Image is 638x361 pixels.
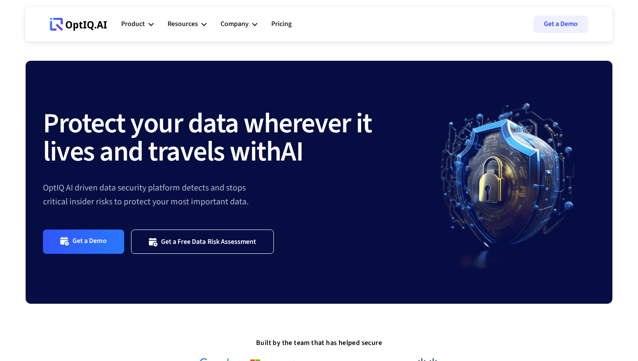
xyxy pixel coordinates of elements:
a: Pricing [271,11,292,37]
div: Company [220,18,249,30]
div: Resources [168,11,207,37]
strong: AI [281,132,303,172]
strong: Protect your data wherever it lives and travels with [43,104,372,172]
a: Get a Free Data Risk Assessment [131,230,274,253]
div: Get a Demo [72,236,107,246]
div: Resources [168,18,198,30]
div: Product [121,18,145,30]
div: OptIQ AI driven data security platform detects and stops critical insider risks to protect your m... [43,181,421,209]
a: Get a Demo [533,16,588,33]
div: Product [121,11,154,37]
strong: Built by the team that has helped secure [256,338,382,348]
a: Webflow Homepage [50,11,107,37]
a: Get a Demo [43,230,124,253]
div: Get a Free Data Risk Assessment [161,237,257,246]
div: Company [220,11,257,37]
